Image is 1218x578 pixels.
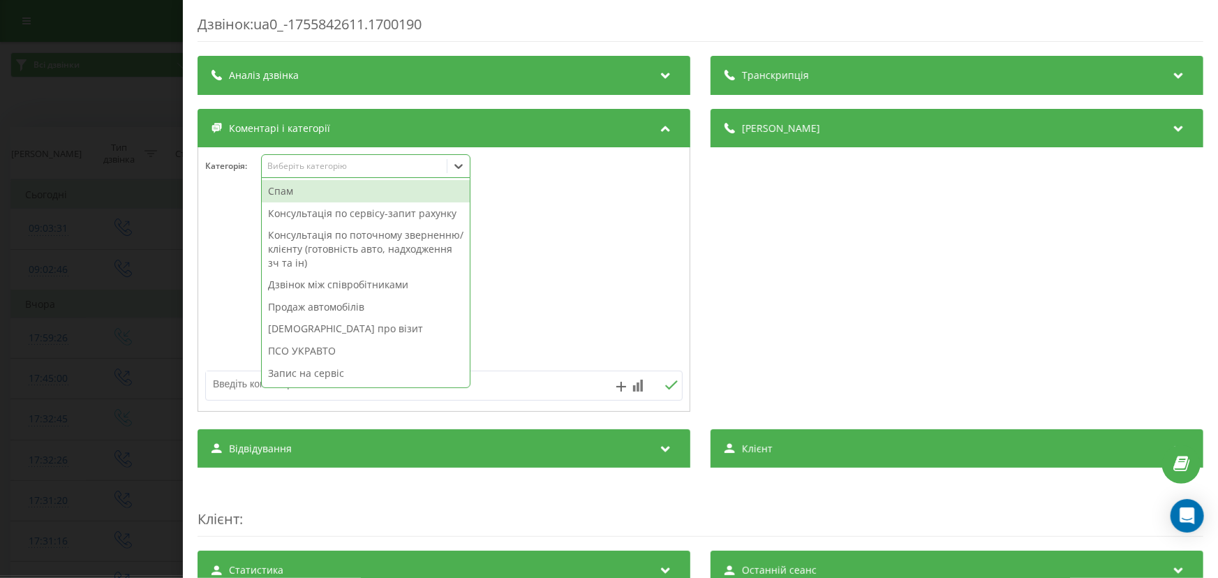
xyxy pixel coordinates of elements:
span: [PERSON_NAME] [742,121,820,135]
div: Виберіть категорію [267,161,441,172]
span: Останній сеанс [742,563,817,577]
span: Клієнт [198,510,239,528]
h4: Категорія : [205,161,261,171]
div: Open Intercom Messenger [1171,499,1204,533]
div: [DEMOGRAPHIC_DATA] про візит [262,318,470,340]
div: ПСО УКРАВТО [262,340,470,362]
div: Запис на сервіс [262,362,470,385]
div: Продаж автомобілів [262,296,470,318]
div: Консультація по сервісу-запит рахунку [262,202,470,225]
div: : [198,482,1203,537]
span: Статистика [229,563,283,577]
div: Консультація по поточному зверненню/клієнту (готовність авто, надходження зч та ін) [262,224,470,274]
div: Дзвінок : ua0_-1755842611.1700190 [198,15,1203,42]
span: Відвідування [229,442,292,456]
span: Аналіз дзвінка [229,68,299,82]
span: Транскрипція [742,68,809,82]
div: Спам [262,180,470,202]
span: Клієнт [742,442,773,456]
span: Коментарі і категорії [229,121,330,135]
div: Дзвінок між співробітниками [262,274,470,296]
div: Придбання запасних частин [262,384,470,406]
